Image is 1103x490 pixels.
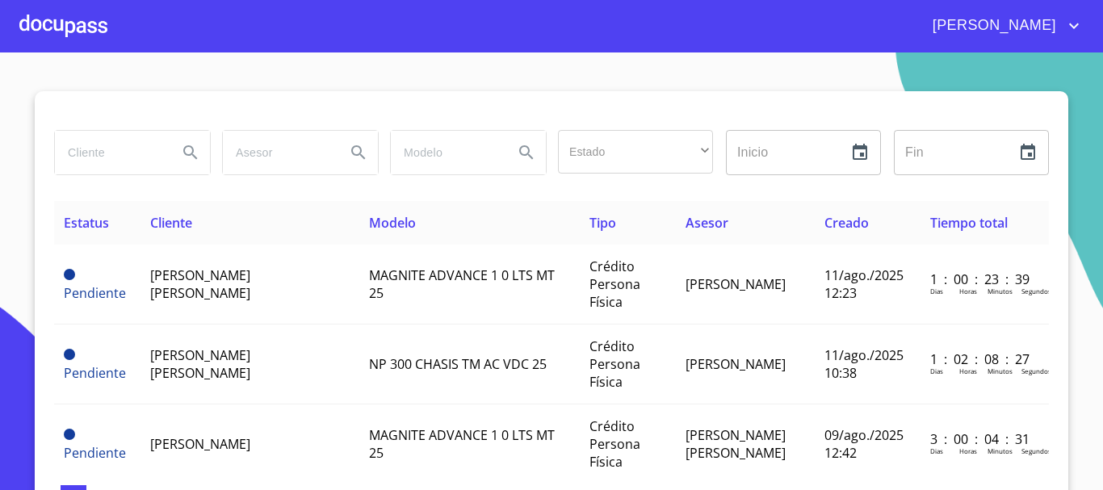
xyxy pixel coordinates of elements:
span: MAGNITE ADVANCE 1 0 LTS MT 25 [369,426,555,462]
span: MAGNITE ADVANCE 1 0 LTS MT 25 [369,266,555,302]
span: [PERSON_NAME] [686,355,786,373]
p: 1 : 00 : 23 : 39 [930,270,1039,288]
span: Tipo [589,214,616,232]
span: Modelo [369,214,416,232]
p: Dias [930,366,943,375]
p: Minutos [988,366,1013,375]
span: Crédito Persona Física [589,337,640,391]
input: search [55,131,165,174]
p: Segundos [1021,446,1051,455]
button: Search [171,133,210,172]
p: 3 : 00 : 04 : 31 [930,430,1039,448]
button: account of current user [921,13,1084,39]
span: Pendiente [64,284,126,302]
span: Pendiente [64,444,126,462]
span: 11/ago./2025 10:38 [824,346,904,382]
span: Estatus [64,214,109,232]
span: 11/ago./2025 12:23 [824,266,904,302]
input: search [391,131,501,174]
button: Search [507,133,546,172]
p: 1 : 02 : 08 : 27 [930,350,1039,368]
span: [PERSON_NAME] [PERSON_NAME] [150,346,250,382]
span: [PERSON_NAME] [PERSON_NAME] [150,266,250,302]
p: Segundos [1021,287,1051,295]
span: Cliente [150,214,192,232]
button: Search [339,133,378,172]
input: search [223,131,333,174]
div: ​ [558,130,713,174]
span: [PERSON_NAME] [921,13,1064,39]
p: Dias [930,446,943,455]
p: Minutos [988,446,1013,455]
span: Tiempo total [930,214,1008,232]
span: Crédito Persona Física [589,258,640,311]
p: Dias [930,287,943,295]
span: [PERSON_NAME] [PERSON_NAME] [686,426,786,462]
span: Asesor [686,214,728,232]
span: [PERSON_NAME] [686,275,786,293]
p: Horas [959,287,977,295]
p: Segundos [1021,366,1051,375]
p: Horas [959,366,977,375]
span: 09/ago./2025 12:42 [824,426,904,462]
span: Pendiente [64,364,126,382]
span: Creado [824,214,869,232]
p: Horas [959,446,977,455]
span: NP 300 CHASIS TM AC VDC 25 [369,355,547,373]
span: Pendiente [64,269,75,280]
span: Crédito Persona Física [589,417,640,471]
span: Pendiente [64,349,75,360]
span: Pendiente [64,429,75,440]
p: Minutos [988,287,1013,295]
span: [PERSON_NAME] [150,435,250,453]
